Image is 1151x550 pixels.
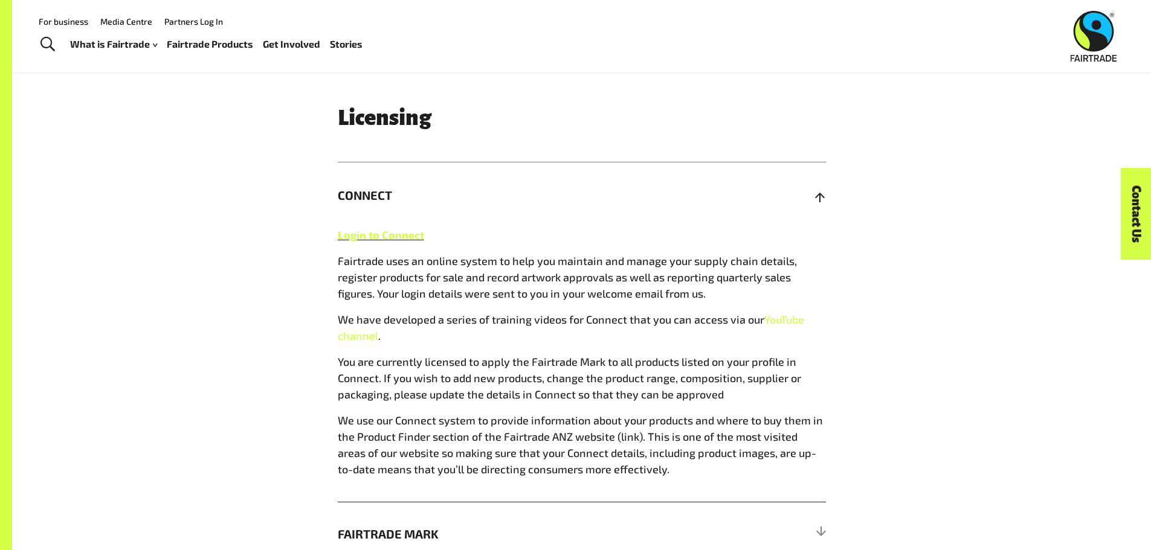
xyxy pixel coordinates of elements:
[338,313,804,342] a: YouTube channel
[338,228,424,241] a: Login to Connect
[338,525,704,543] span: FAIRTRADE MARK
[1071,11,1117,62] img: Fairtrade Australia New Zealand logo
[378,329,381,342] span: .
[338,254,797,300] span: Fairtrade uses an online system to help you maintain and manage your supply chain details, regist...
[338,414,823,476] span: We use our Connect system to provide information about your products and where to buy them in the...
[330,36,363,53] a: Stories
[338,186,704,204] span: CONNECT
[33,30,62,60] a: Toggle Search
[39,16,88,27] a: For business
[164,16,223,27] a: Partners Log In
[100,16,152,27] a: Media Centre
[167,36,253,53] a: Fairtrade Products
[338,355,801,401] span: You are currently licensed to apply the Fairtrade Mark to all products listed on your profile in ...
[263,36,320,53] a: Get Involved
[338,106,826,130] h3: Licensing
[338,313,804,342] span: We have developed a series of training videos for Connect that you can access via our
[70,36,157,53] a: What is Fairtrade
